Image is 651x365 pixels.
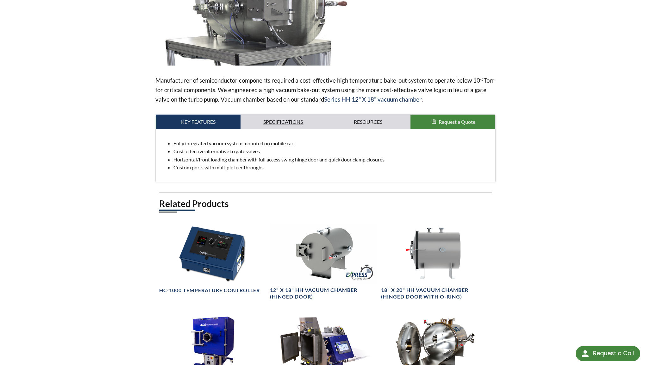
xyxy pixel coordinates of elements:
img: round button [580,349,590,359]
sup: -5 [480,77,484,82]
h4: HC-1000 Temperature Controller [159,287,260,294]
li: Horizontal/front loading chamber with full access swing hinge door and quick door clamp closures [173,155,490,164]
h4: 12" X 18" HH Vacuum Chamber (Hinged Door) [270,287,377,300]
li: Fully integrated vacuum system mounted on mobile cart [173,139,490,148]
span: Request a Quote [439,119,475,125]
a: Resources [326,115,410,129]
li: Cost-effective alternative to gate valves [173,147,490,155]
div: Request a Call [576,346,640,361]
a: LVC1218-3312-HH Express Chamber, side view12" X 18" HH Vacuum Chamber (Hinged Door) [270,223,377,300]
a: Specifications [241,115,325,129]
p: Manufacturer of semiconductor components required a cost-effective high temperature bake-out syst... [155,76,495,104]
a: Series HH 12" X 18" vacuum chamber [324,96,422,103]
button: Request a Quote [410,115,495,129]
a: Key Features [156,115,241,129]
h4: 18" X 20" HH Vacuum Chamber (Hinged Door with O-ring) [381,287,488,300]
a: HC-1000, right side angled viewHC-1000 Temperature Controller [159,223,266,294]
li: Custom ports with multiple feedthroughs [173,163,490,172]
div: Request a Call [593,346,634,361]
a: LVC1820-3322-HH Horizontal Vacuum Chamber, side view18" X 20" HH Vacuum Chamber (Hinged Door with... [381,223,488,300]
h2: Related Products [159,198,491,210]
